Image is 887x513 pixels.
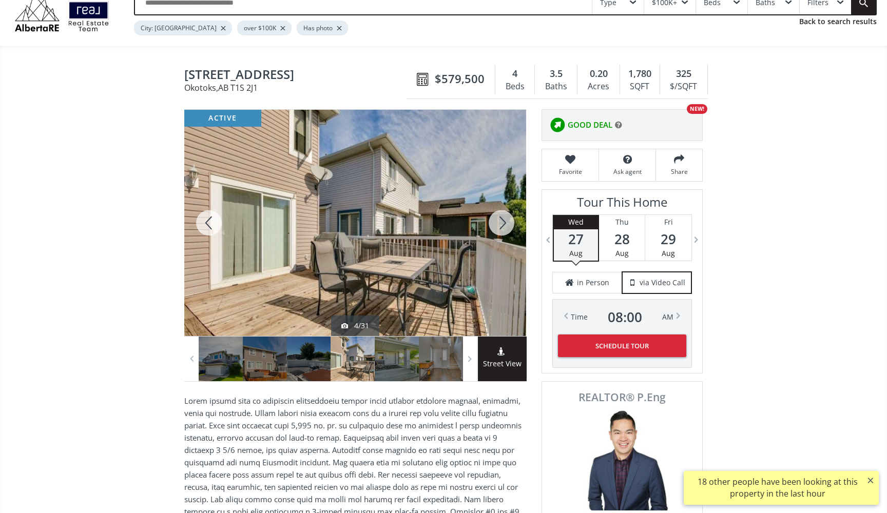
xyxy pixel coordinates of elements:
span: Favorite [547,167,593,176]
span: Aug [615,248,629,258]
span: 27 [554,232,598,246]
div: active [184,110,261,127]
span: in Person [577,278,609,288]
div: over $100K [237,21,292,35]
div: Has photo [297,21,348,35]
div: Baths [540,79,572,94]
span: Aug [569,248,583,258]
span: 270 Westmount Crescent [184,68,412,84]
div: 3.5 [540,67,572,81]
div: 325 [665,67,702,81]
div: 18 other people have been looking at this property in the last hour [689,476,866,500]
span: Ask agent [604,167,650,176]
span: via Video Call [640,278,685,288]
div: 270 Westmount Crescent Okotoks, AB T1S 2J1 - Photo 4 of 31 [184,110,526,336]
div: 4/31 [341,321,369,331]
div: City: [GEOGRAPHIC_DATA] [134,21,232,35]
button: Schedule Tour [558,334,686,357]
span: 08 : 00 [608,310,642,324]
img: rating icon [547,115,568,135]
div: Acres [583,79,614,94]
div: Beds [500,79,529,94]
span: Street View [478,358,527,370]
span: GOOD DEAL [568,120,612,130]
span: Aug [662,248,675,258]
button: × [862,471,879,489]
span: 1,780 [628,67,651,81]
span: 28 [599,232,645,246]
div: Fri [645,215,691,229]
div: 0.20 [583,67,614,81]
img: Photo of Colin Woo [571,408,673,510]
span: 29 [645,232,691,246]
span: Okotoks , AB T1S 2J1 [184,84,412,92]
span: Share [661,167,697,176]
div: Wed [554,215,598,229]
h3: Tour This Home [552,195,692,214]
a: Back to search results [799,16,877,27]
div: NEW! [687,104,707,114]
span: REALTOR® P.Eng [553,392,691,403]
div: Time AM [571,310,673,324]
div: 4 [500,67,529,81]
span: $579,500 [435,71,485,87]
div: SQFT [625,79,654,94]
div: $/SQFT [665,79,702,94]
div: Thu [599,215,645,229]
